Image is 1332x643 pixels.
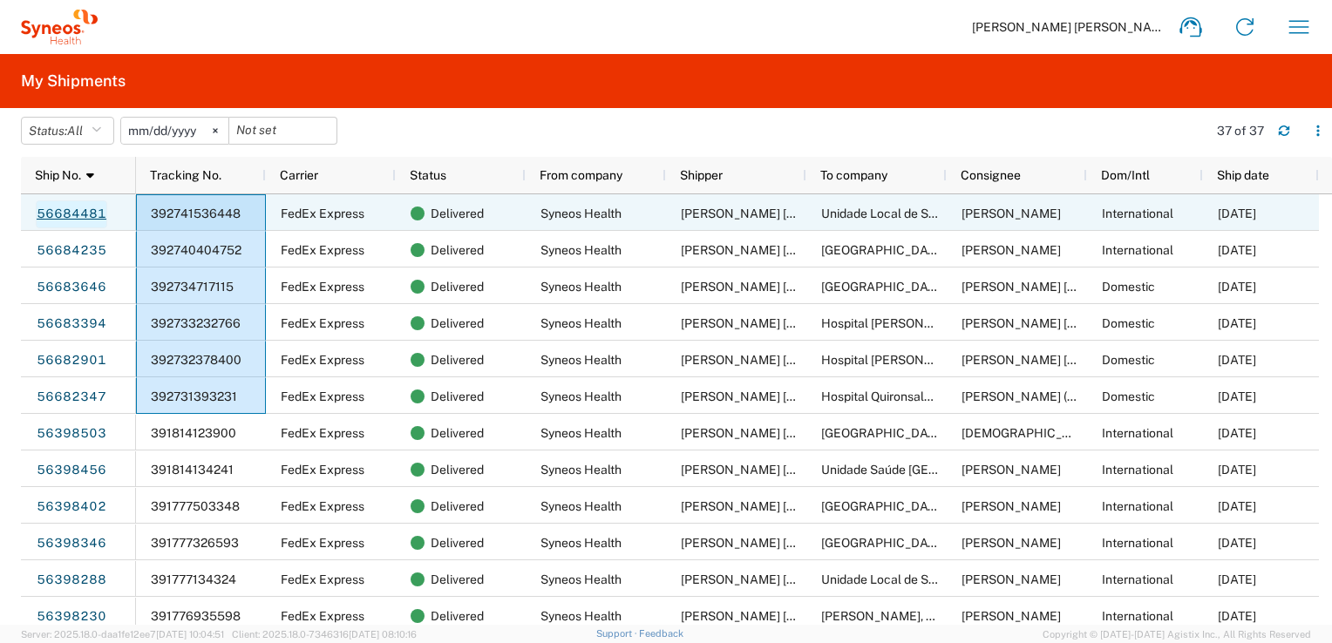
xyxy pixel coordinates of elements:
span: Delivered [431,232,484,268]
span: Ricardo Sanchez Gomez [681,463,882,477]
span: Carrier [280,168,318,182]
span: International [1102,463,1173,477]
span: Syneos Health [540,609,622,623]
span: FedEx Express [281,426,364,440]
span: Copyright © [DATE]-[DATE] Agistix Inc., All Rights Reserved [1043,626,1311,642]
span: Syneos Health [540,463,622,477]
span: Syneos Health [540,426,622,440]
span: Ricardo Sanchez Gomez [681,536,882,550]
span: 391777134324 [151,572,236,586]
a: 56683394 [36,310,107,338]
span: 08/06/2025 [1218,426,1256,440]
span: Ariana Araújo [962,499,1061,513]
input: Not set [121,118,228,144]
span: Ana Romero Rendón [962,316,1163,330]
span: Syneos Health [540,316,622,330]
span: Unidade Local de Saude de Matosinhos, E.P.E. Pedro Hispano [821,206,1178,220]
span: Syneos Health [540,206,622,220]
button: Status:All [21,117,114,145]
span: International [1102,572,1173,586]
span: Syneos Health [540,499,622,513]
span: Ricardo Sanchez Gomez [681,389,882,403]
span: 391777503348 [151,499,240,513]
span: FedEx Express [281,243,364,257]
span: Domestic [1102,353,1155,367]
a: 56398288 [36,566,107,594]
span: Delivered [431,561,484,598]
span: Dom/Intl [1101,168,1150,182]
span: Shipper [680,168,723,182]
span: Delivered [431,451,484,488]
span: Syneos Health [540,353,622,367]
span: 09/02/2025 [1218,243,1256,257]
span: Consignee [961,168,1021,182]
span: Client: 2025.18.0-7346316 [232,629,417,640]
span: Ricardo Sanchez Gomez [681,280,882,294]
span: [DATE] 08:10:16 [349,629,417,640]
span: FedEx Express [281,316,364,330]
span: [DATE] 10:04:51 [156,629,224,640]
span: All [67,124,83,138]
span: 08/05/2025 [1218,572,1256,586]
span: 09/02/2025 [1218,316,1256,330]
a: 56682901 [36,347,107,375]
span: Ricardo Sanchez Gomez [681,206,882,220]
span: Ricardo Sanchez Gomez [681,243,882,257]
span: International [1102,243,1173,257]
span: 391814123900 [151,426,236,440]
span: Hospital da Luz [821,426,1045,440]
span: 391814134241 [151,463,234,477]
a: 56398456 [36,457,107,484]
span: International [1102,609,1173,623]
span: FedEx Express [281,389,364,403]
span: 08/05/2025 [1218,536,1256,550]
span: International [1102,499,1173,513]
a: 56683646 [36,274,107,301]
span: Delivered [431,525,484,561]
span: Ship No. [35,168,81,182]
span: Domestic [1102,389,1155,403]
span: 09/02/2025 [1218,206,1256,220]
div: 37 of 37 [1217,123,1264,139]
span: Unidade Local de Saude de Matosinhos, E.P.E. Pedro Hispano [821,572,1178,586]
span: Hospital Alvaro Cunqueiro [821,353,970,367]
span: Ricardo Sanchez Gomez [681,353,882,367]
span: Hospital Universitario Ramon y Cajal [821,280,1045,294]
span: ULS Coimbra - Hospital Universitario e Coimbra [821,536,1083,550]
span: Ricardo Sanchez Gomez [681,499,882,513]
span: Syneos Health [540,536,622,550]
span: FedEx Express [281,463,364,477]
span: Tracking No. [150,168,221,182]
span: To company [820,168,887,182]
span: Delivered [431,268,484,305]
span: 391777326593 [151,536,239,550]
a: 56398230 [36,603,107,631]
span: Ship date [1217,168,1269,182]
span: ULS Coimbra- Hospital Universitario e Coimbra [821,243,1083,257]
span: Syneos Health [540,243,622,257]
span: Syneos Health [540,572,622,586]
span: Server: 2025.18.0-daa1fe12ee7 [21,629,224,640]
span: 08/05/2025 [1218,609,1256,623]
span: FedEx Express [281,572,364,586]
span: Delivered [431,598,484,634]
span: Celina Rodrigues [962,463,1061,477]
span: Delivered [431,378,484,415]
span: Hospital da Senhora da Oliveira, Guimarães EPE [821,499,1176,513]
span: FedEx Express [281,536,364,550]
span: Delivered [431,305,484,342]
span: FedEx Express [281,280,364,294]
span: 392740404752 [151,243,241,257]
a: 56398346 [36,530,107,558]
span: Ricardo Sanchez Gomez [681,426,882,440]
span: Paloma Garcia Alcalde [962,280,1163,294]
span: Syneos Health [540,280,622,294]
span: Jesus Luque [962,426,1196,440]
span: Ricardo Sanchez Gomez [681,316,882,330]
span: Sara Vieira [962,243,1061,257]
span: Status [410,168,446,182]
span: Ricardo Sanchez Gomez [681,609,882,623]
span: Mariana Magalhães [962,206,1061,220]
span: Hospital Alvaro Cunqueiro [821,316,970,330]
h2: My Shipments [21,71,126,91]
